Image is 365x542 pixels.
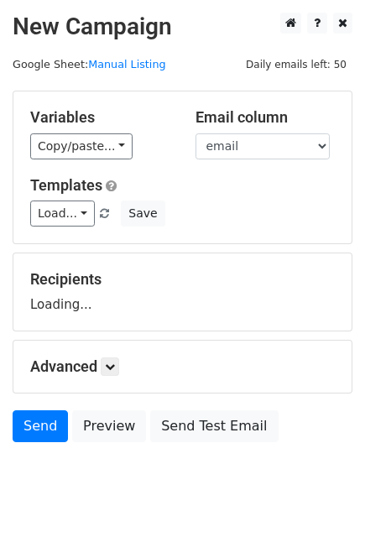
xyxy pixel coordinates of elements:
[13,58,166,70] small: Google Sheet:
[30,108,170,127] h5: Variables
[150,410,278,442] a: Send Test Email
[240,58,352,70] a: Daily emails left: 50
[30,357,335,376] h5: Advanced
[88,58,165,70] a: Manual Listing
[30,201,95,227] a: Load...
[30,270,335,289] h5: Recipients
[30,270,335,314] div: Loading...
[72,410,146,442] a: Preview
[13,410,68,442] a: Send
[30,133,133,159] a: Copy/paste...
[30,176,102,194] a: Templates
[121,201,164,227] button: Save
[13,13,352,41] h2: New Campaign
[240,55,352,74] span: Daily emails left: 50
[196,108,336,127] h5: Email column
